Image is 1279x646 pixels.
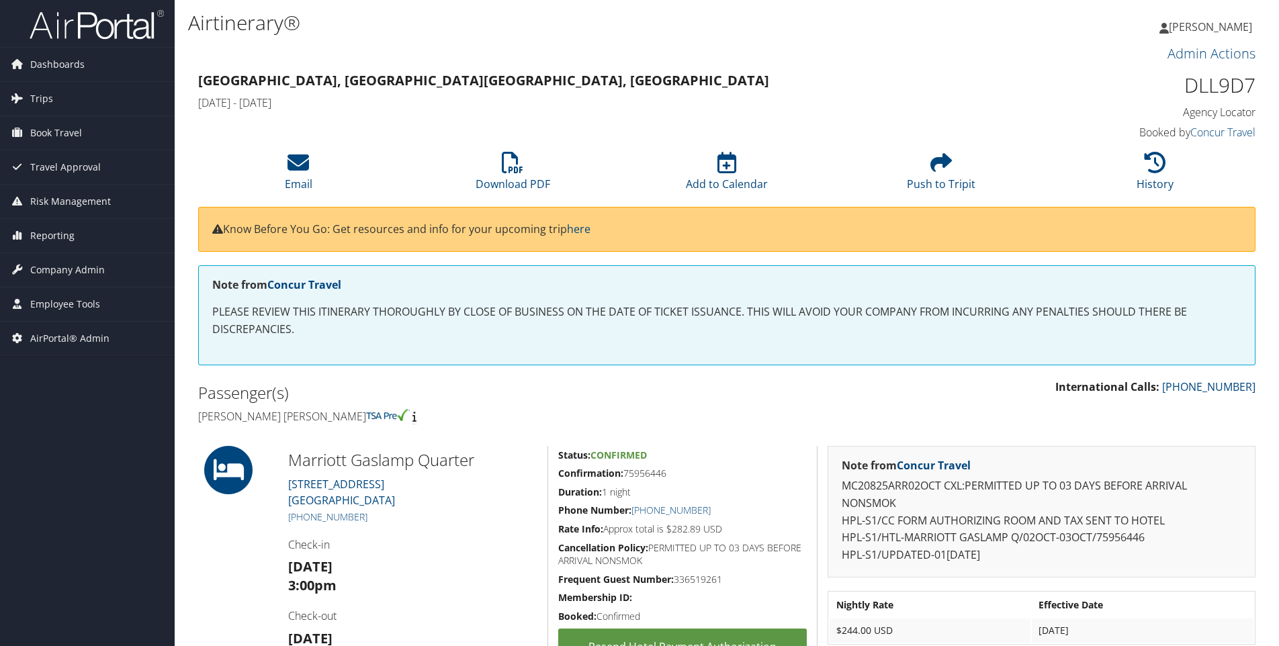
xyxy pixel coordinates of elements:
[30,48,85,81] span: Dashboards
[558,573,674,586] strong: Frequent Guest Number:
[288,449,537,471] h2: Marriott Gaslamp Quarter
[558,541,807,567] h5: PERMITTED UP TO 03 DAYS BEFORE ARRIVAL NONSMOK
[267,277,341,292] a: Concur Travel
[1055,379,1159,394] strong: International Calls:
[558,610,807,623] h5: Confirmed
[558,467,623,479] strong: Confirmation:
[198,409,717,424] h4: [PERSON_NAME] [PERSON_NAME]
[558,591,632,604] strong: Membership ID:
[1167,44,1255,62] a: Admin Actions
[288,557,333,575] strong: [DATE]
[288,576,337,594] strong: 3:00pm
[188,9,906,37] h1: Airtinerary®
[558,541,648,554] strong: Cancellation Policy:
[558,522,603,535] strong: Rate Info:
[567,222,590,236] a: here
[1006,105,1255,120] h4: Agency Locator
[288,537,537,552] h4: Check-in
[30,219,75,252] span: Reporting
[212,304,1241,338] p: PLEASE REVIEW THIS ITINERARY THOROUGHLY BY CLOSE OF BUSINESS ON THE DATE OF TICKET ISSUANCE. THIS...
[830,593,1030,617] th: Nightly Rate
[842,477,1241,563] p: MC20825ARR02OCT CXL:PERMITTED UP TO 03 DAYS BEFORE ARRIVAL NONSMOK HPL-S1/CC FORM AUTHORIZING ROO...
[631,504,711,516] a: [PHONE_NUMBER]
[30,9,164,40] img: airportal-logo.png
[1032,593,1253,617] th: Effective Date
[30,82,53,116] span: Trips
[558,610,597,622] strong: Booked:
[590,449,647,461] span: Confirmed
[558,486,807,499] h5: 1 night
[30,253,105,287] span: Company Admin
[1006,71,1255,99] h1: DLL9D7
[198,71,769,89] strong: [GEOGRAPHIC_DATA], [GEOGRAPHIC_DATA] [GEOGRAPHIC_DATA], [GEOGRAPHIC_DATA]
[212,277,341,292] strong: Note from
[558,573,807,586] h5: 336519261
[288,608,537,623] h4: Check-out
[212,221,1241,238] p: Know Before You Go: Get resources and info for your upcoming trip
[830,618,1030,643] td: $244.00 USD
[1162,379,1255,394] a: [PHONE_NUMBER]
[558,522,807,536] h5: Approx total is $282.89 USD
[30,185,111,218] span: Risk Management
[1137,159,1174,191] a: History
[30,116,82,150] span: Book Travel
[366,409,410,421] img: tsa-precheck.png
[476,159,550,191] a: Download PDF
[30,322,109,355] span: AirPortal® Admin
[1006,125,1255,140] h4: Booked by
[30,150,101,184] span: Travel Approval
[198,95,986,110] h4: [DATE] - [DATE]
[198,381,717,404] h2: Passenger(s)
[288,510,367,523] a: [PHONE_NUMBER]
[558,486,602,498] strong: Duration:
[907,159,975,191] a: Push to Tripit
[30,287,100,321] span: Employee Tools
[842,458,971,473] strong: Note from
[558,467,807,480] h5: 75956446
[897,458,971,473] a: Concur Travel
[558,449,590,461] strong: Status:
[1169,19,1252,34] span: [PERSON_NAME]
[1159,7,1266,47] a: [PERSON_NAME]
[285,159,312,191] a: Email
[686,159,768,191] a: Add to Calendar
[558,504,631,516] strong: Phone Number:
[1032,618,1253,643] td: [DATE]
[288,477,395,508] a: [STREET_ADDRESS][GEOGRAPHIC_DATA]
[1190,125,1255,140] a: Concur Travel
